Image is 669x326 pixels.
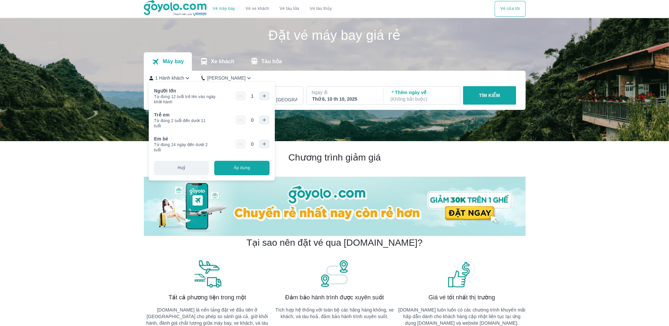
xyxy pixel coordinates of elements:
[261,58,282,65] p: Tàu hỏa
[149,75,191,82] button: 1 Hành khách
[144,52,290,71] div: transportation tabs
[312,89,377,96] p: Ngày đi
[320,259,349,288] img: banner
[163,58,184,65] p: Máy bay
[155,75,184,81] p: 1 Hành khách
[495,1,525,17] div: choose transportation mode
[154,94,221,105] span: Từ đúng 12 tuổi trở lên vào ngày khởi hành
[390,96,454,102] p: ( Không bắt buộc )
[168,293,246,301] span: Tất cả phương tiện trong một
[447,259,476,288] img: banner
[154,136,168,142] p: Em bé
[390,89,454,102] p: Thêm ngày về
[154,112,169,118] p: Trẻ em
[154,142,214,153] span: Từ đúng 14 ngày đến dưới 2 tuổi
[207,75,245,81] p: [PERSON_NAME]
[312,96,376,102] div: Thứ 6, 10 th 10, 2025
[144,152,526,163] h2: Chương trình giảm giá
[251,141,254,147] p: 0
[214,161,269,175] button: Áp dụng
[154,88,176,94] p: Người lớn
[304,1,337,17] button: Vé tàu thủy
[201,75,252,82] button: [PERSON_NAME]
[463,86,516,105] button: TÌM KIẾM
[479,92,500,99] p: TÌM KIẾM
[144,177,526,236] img: banner-home
[285,293,384,301] span: Đảm bảo hành trình được xuyên suốt
[154,118,213,129] span: Từ đúng 2 tuổi đến dưới 11 tuổi
[207,1,337,17] div: choose transportation mode
[144,29,526,42] h1: Đặt vé máy bay giá rẻ
[428,293,495,301] span: Giá vé tốt nhất thị trường
[251,117,254,123] p: 0
[246,237,423,249] h2: Tại sao nên đặt vé qua [DOMAIN_NAME]?
[211,58,234,65] p: Xe khách
[245,6,269,11] a: Vé xe khách
[495,1,525,17] button: Vé của tôi
[274,1,305,17] a: Vé tàu lửa
[154,161,209,175] button: Huỷ
[251,93,254,99] p: 1
[271,307,398,320] p: Tích hợp hệ thống với toàn bộ các hãng hàng không, xe khách, và tàu hoả, đảm bảo hành trình xuyên...
[213,6,235,11] a: Vé máy bay
[193,259,222,288] img: banner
